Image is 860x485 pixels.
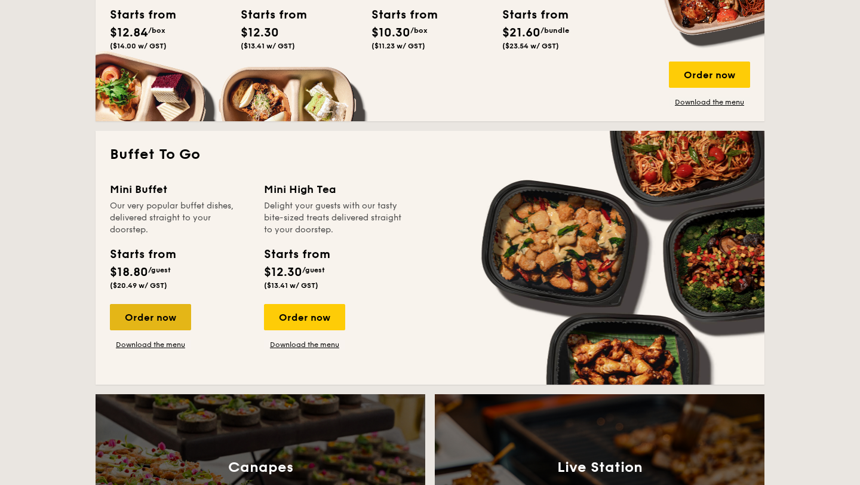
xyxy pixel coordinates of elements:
[110,26,148,40] span: $12.84
[110,245,175,263] div: Starts from
[502,6,556,24] div: Starts from
[264,200,404,236] div: Delight your guests with our tasty bite-sized treats delivered straight to your doorstep.
[410,26,428,35] span: /box
[264,340,345,349] a: Download the menu
[264,281,318,290] span: ($13.41 w/ GST)
[110,200,250,236] div: Our very popular buffet dishes, delivered straight to your doorstep.
[110,42,167,50] span: ($14.00 w/ GST)
[241,6,294,24] div: Starts from
[110,281,167,290] span: ($20.49 w/ GST)
[371,26,410,40] span: $10.30
[502,42,559,50] span: ($23.54 w/ GST)
[110,6,164,24] div: Starts from
[241,26,279,40] span: $12.30
[669,62,750,88] div: Order now
[110,145,750,164] h2: Buffet To Go
[110,265,148,280] span: $18.80
[371,6,425,24] div: Starts from
[264,265,302,280] span: $12.30
[302,266,325,274] span: /guest
[110,181,250,198] div: Mini Buffet
[148,266,171,274] span: /guest
[264,245,329,263] div: Starts from
[502,26,540,40] span: $21.60
[110,340,191,349] a: Download the menu
[241,42,295,50] span: ($13.41 w/ GST)
[110,304,191,330] div: Order now
[371,42,425,50] span: ($11.23 w/ GST)
[540,26,569,35] span: /bundle
[557,459,643,476] h3: Live Station
[228,459,293,476] h3: Canapes
[669,97,750,107] a: Download the menu
[148,26,165,35] span: /box
[264,181,404,198] div: Mini High Tea
[264,304,345,330] div: Order now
